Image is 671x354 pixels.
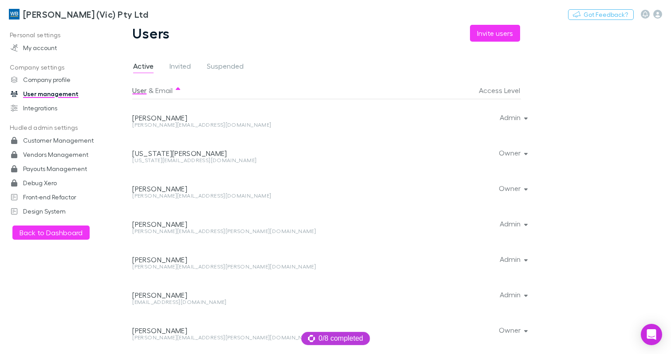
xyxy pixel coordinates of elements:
button: Email [155,82,173,99]
div: [PERSON_NAME] [132,220,378,229]
button: Admin [493,253,533,265]
a: Company profile [2,73,116,87]
div: [PERSON_NAME] [132,326,378,335]
div: [US_STATE][EMAIL_ADDRESS][DOMAIN_NAME] [132,158,378,163]
div: [PERSON_NAME][EMAIL_ADDRESS][PERSON_NAME][DOMAIN_NAME] [132,264,378,269]
button: Got Feedback? [568,9,634,20]
div: [PERSON_NAME] [132,291,378,300]
div: Open Intercom Messenger [641,324,662,345]
div: [PERSON_NAME] [132,113,378,122]
div: [PERSON_NAME][EMAIL_ADDRESS][DOMAIN_NAME] [132,193,378,198]
button: Admin [493,288,533,301]
button: Owner [492,182,533,195]
span: Active [133,62,154,73]
p: Company settings [2,62,116,73]
span: Suspended [207,62,244,73]
img: William Buck (Vic) Pty Ltd's Logo [9,9,20,19]
button: Admin [493,111,533,124]
h1: Users [132,25,170,42]
button: User [132,82,146,99]
div: [PERSON_NAME] [132,184,378,193]
a: User management [2,87,116,101]
h3: [PERSON_NAME] (Vic) Pty Ltd [23,9,148,19]
a: Design System [2,204,116,218]
button: Back to Dashboard [12,226,90,240]
p: Personal settings [2,30,116,41]
div: [US_STATE][PERSON_NAME] [132,149,378,158]
div: [EMAIL_ADDRESS][DOMAIN_NAME] [132,300,378,305]
div: [PERSON_NAME][EMAIL_ADDRESS][PERSON_NAME][DOMAIN_NAME] [132,229,378,234]
a: Payouts Management [2,162,116,176]
a: [PERSON_NAME] (Vic) Pty Ltd [4,4,154,25]
a: Front-end Refactor [2,190,116,204]
button: Admin [493,218,533,230]
div: & [132,82,378,99]
div: [PERSON_NAME][EMAIL_ADDRESS][PERSON_NAME][DOMAIN_NAME] [132,335,378,340]
button: Invite users [470,25,520,42]
div: [PERSON_NAME][EMAIL_ADDRESS][DOMAIN_NAME] [132,122,378,128]
p: Hudled admin settings [2,122,116,133]
a: Integrations [2,101,116,115]
a: Debug Xero [2,176,116,190]
a: Customer Management [2,133,116,148]
span: Invited [170,62,191,73]
button: Owner [492,324,533,336]
button: Owner [492,147,533,159]
a: My account [2,41,116,55]
a: Vendors Management [2,148,116,162]
div: [PERSON_NAME] [132,255,378,264]
button: Access Level [479,82,531,99]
